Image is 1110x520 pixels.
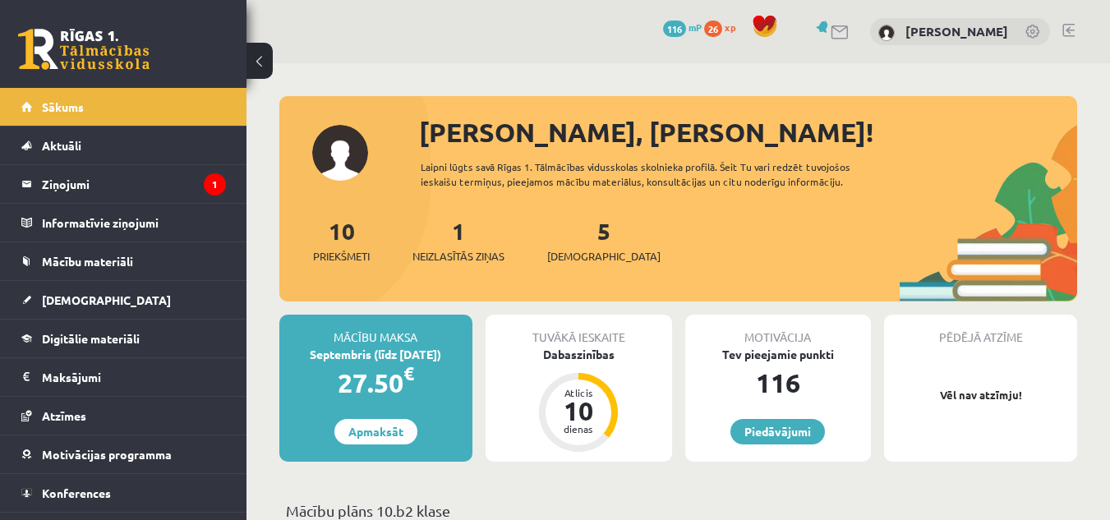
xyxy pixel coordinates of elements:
span: [DEMOGRAPHIC_DATA] [42,292,171,307]
a: 5[DEMOGRAPHIC_DATA] [547,216,661,265]
span: 116 [663,21,686,37]
a: Rīgas 1. Tālmācības vidusskola [18,29,150,70]
a: 116 mP [663,21,702,34]
legend: Maksājumi [42,358,226,396]
legend: Informatīvie ziņojumi [42,204,226,242]
div: Dabaszinības [486,346,672,363]
a: Konferences [21,474,226,512]
legend: Ziņojumi [42,165,226,203]
span: Mācību materiāli [42,254,133,269]
a: Mācību materiāli [21,242,226,280]
div: [PERSON_NAME], [PERSON_NAME]! [419,113,1077,152]
span: 26 [704,21,722,37]
span: € [403,361,414,385]
span: Neizlasītās ziņas [412,248,504,265]
span: Sākums [42,99,84,114]
div: Laipni lūgts savā Rīgas 1. Tālmācības vidusskolas skolnieka profilā. Šeit Tu vari redzēt tuvojošo... [421,159,900,189]
span: Digitālie materiāli [42,331,140,346]
span: [DEMOGRAPHIC_DATA] [547,248,661,265]
span: Atzīmes [42,408,86,423]
div: 10 [554,398,603,424]
span: mP [689,21,702,34]
img: Anastasija Nikola Šefanovska [878,25,895,41]
a: Piedāvājumi [730,419,825,444]
span: xp [725,21,735,34]
div: Motivācija [685,315,872,346]
div: Pēdējā atzīme [884,315,1077,346]
a: Digitālie materiāli [21,320,226,357]
div: Septembris (līdz [DATE]) [279,346,472,363]
a: 1Neizlasītās ziņas [412,216,504,265]
a: 10Priekšmeti [313,216,370,265]
a: Apmaksāt [334,419,417,444]
span: Konferences [42,485,111,500]
span: Priekšmeti [313,248,370,265]
i: 1 [204,173,226,196]
a: Dabaszinības Atlicis 10 dienas [486,346,672,454]
div: 116 [685,363,872,403]
span: Aktuāli [42,138,81,153]
a: Maksājumi [21,358,226,396]
div: Tuvākā ieskaite [486,315,672,346]
a: [DEMOGRAPHIC_DATA] [21,281,226,319]
div: Tev pieejamie punkti [685,346,872,363]
a: Motivācijas programma [21,435,226,473]
span: Motivācijas programma [42,447,172,462]
div: 27.50 [279,363,472,403]
a: [PERSON_NAME] [905,23,1008,39]
a: Aktuāli [21,127,226,164]
p: Vēl nav atzīmju! [892,387,1069,403]
a: 26 xp [704,21,744,34]
a: Sākums [21,88,226,126]
div: Atlicis [554,388,603,398]
a: Ziņojumi1 [21,165,226,203]
div: Mācību maksa [279,315,472,346]
a: Informatīvie ziņojumi [21,204,226,242]
div: dienas [554,424,603,434]
a: Atzīmes [21,397,226,435]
